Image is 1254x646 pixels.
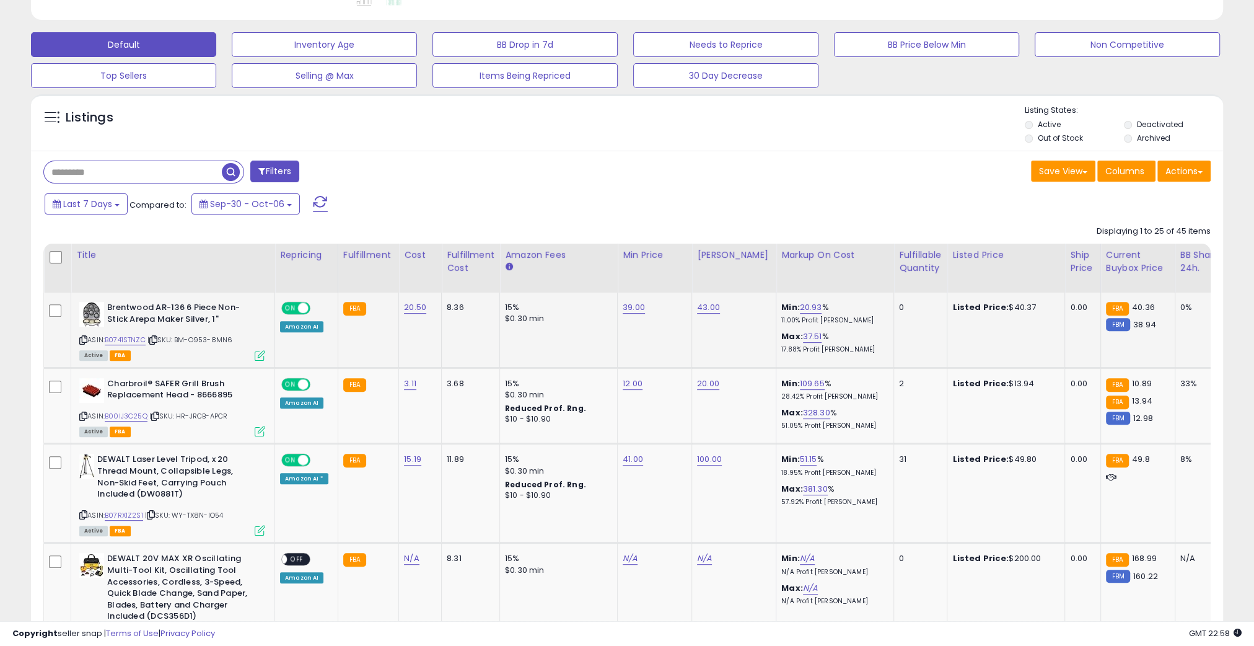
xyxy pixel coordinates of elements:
img: 41yoZo6cbcL._SL40_.jpg [79,302,104,327]
div: Current Buybox Price [1106,249,1170,275]
span: FBA [110,427,131,437]
div: seller snap | | [12,628,215,640]
div: BB Share 24h. [1180,249,1225,275]
small: FBA [1106,553,1129,567]
strong: Copyright [12,627,58,639]
a: Terms of Use [106,627,159,639]
button: Last 7 Days [45,193,128,215]
button: Actions [1157,161,1211,182]
div: 0 [899,553,937,564]
p: 17.88% Profit [PERSON_NAME] [781,345,884,354]
div: % [781,484,884,507]
img: 41qRRrD6tJL._SL40_.jpg [79,378,104,403]
p: N/A Profit [PERSON_NAME] [781,597,884,606]
div: Amazon AI [280,572,323,583]
b: Listed Price: [952,301,1009,313]
div: 15% [505,454,608,465]
div: $0.30 min [505,313,608,324]
span: 168.99 [1132,552,1157,564]
small: FBA [1106,396,1129,409]
p: Listing States: [1025,105,1223,117]
div: Min Price [623,249,686,262]
a: 100.00 [697,453,722,466]
a: B07RX1Z2S1 [105,510,143,521]
button: Items Being Repriced [432,63,618,88]
small: FBM [1106,318,1130,331]
button: Non Competitive [1035,32,1220,57]
button: Default [31,32,216,57]
span: All listings currently available for purchase on Amazon [79,526,108,536]
span: OFF [309,379,328,389]
div: 11.89 [447,454,490,465]
h5: Listings [66,109,113,126]
div: $10 - $10.90 [505,414,608,425]
div: 2 [899,378,937,389]
span: 49.8 [1132,453,1150,465]
span: | SKU: HR-JRCB-APCR [149,411,227,421]
span: 40.36 [1132,301,1155,313]
button: 30 Day Decrease [633,63,818,88]
span: 10.89 [1132,378,1152,389]
label: Archived [1137,133,1170,143]
b: Max: [781,407,803,418]
div: 8% [1180,454,1221,465]
b: DEWALT 20V MAX XR Oscillating Multi-Tool Kit, Oscillating Tool Accessories, Cordless, 3-Speed, Qu... [107,553,258,625]
p: 18.95% Profit [PERSON_NAME] [781,469,884,477]
b: Min: [781,301,800,313]
div: ASIN: [79,378,265,436]
div: % [781,302,884,325]
b: DEWALT Laser Level Tripod, x 20 Thread Mount, Collapsible Legs, Non-Skid Feet, Carrying Pouch Inc... [97,454,248,503]
div: % [781,454,884,477]
span: All listings currently available for purchase on Amazon [79,350,108,361]
button: BB Drop in 7d [432,32,618,57]
div: [PERSON_NAME] [697,249,771,262]
div: Fulfillable Quantity [899,249,942,275]
b: Reduced Prof. Rng. [505,479,586,490]
img: 5162DdItwtL._SL40_.jpg [79,553,104,578]
a: 37.51 [803,330,822,343]
div: Amazon Fees [505,249,612,262]
b: Charbroil® SAFER Grill Brush Replacement Head - 8666895 [107,378,258,404]
button: Needs to Reprice [633,32,818,57]
div: Fulfillment [343,249,393,262]
small: FBA [343,302,366,316]
div: $200.00 [952,553,1055,564]
span: Columns [1105,165,1144,177]
a: 381.30 [803,483,828,495]
a: 328.30 [803,407,830,419]
a: 39.00 [623,301,645,314]
a: 109.65 [800,378,825,390]
span: ON [283,303,298,314]
a: 51.15 [800,453,817,466]
a: Privacy Policy [160,627,215,639]
label: Deactivated [1137,119,1183,130]
span: 2025-10-14 22:58 GMT [1189,627,1242,639]
a: 41.00 [623,453,643,466]
div: 8.31 [447,553,490,564]
div: Cost [404,249,436,262]
div: $0.30 min [505,389,608,400]
button: Selling @ Max [232,63,417,88]
div: 33% [1180,378,1221,389]
b: Listed Price: [952,552,1009,564]
a: N/A [697,552,712,565]
span: 12.98 [1133,412,1153,424]
div: Amazon AI [280,321,323,332]
a: 20.50 [404,301,426,314]
button: Inventory Age [232,32,417,57]
div: ASIN: [79,454,265,534]
button: BB Price Below Min [834,32,1019,57]
div: % [781,331,884,354]
div: 15% [505,553,608,564]
div: $0.30 min [505,466,608,477]
span: FBA [110,526,131,536]
b: Min: [781,453,800,465]
b: Min: [781,552,800,564]
div: Displaying 1 to 25 of 45 items [1097,226,1211,237]
small: FBA [1106,454,1129,467]
div: 8.36 [447,302,490,313]
a: 20.00 [697,378,719,390]
small: FBM [1106,412,1130,425]
div: $0.30 min [505,565,608,576]
div: 0.00 [1070,454,1090,465]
